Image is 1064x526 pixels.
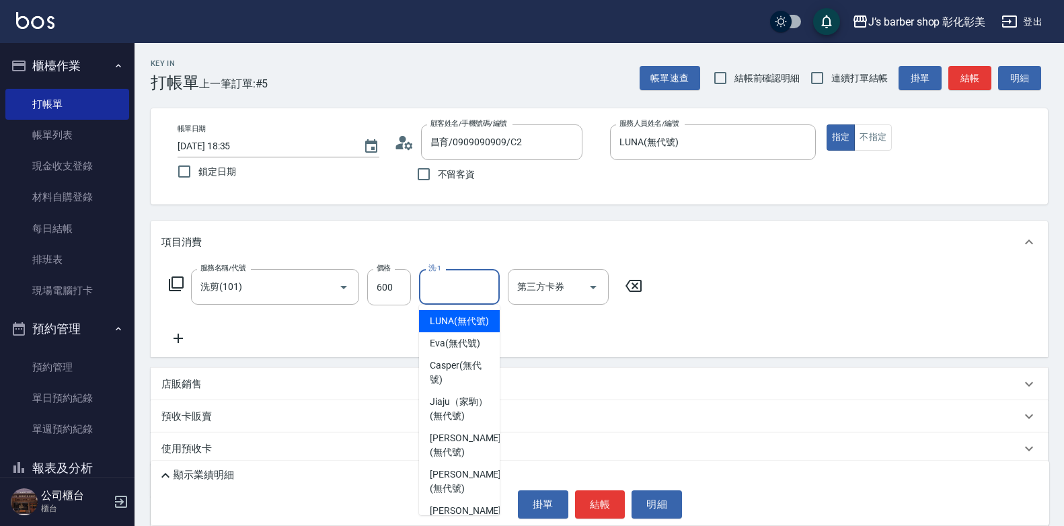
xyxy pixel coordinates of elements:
[199,75,268,92] span: 上一筆訂單:#5
[200,263,245,273] label: 服務名稱/代號
[198,165,236,179] span: 鎖定日期
[16,12,54,29] img: Logo
[41,489,110,502] h5: 公司櫃台
[5,451,129,486] button: 報表及分析
[355,130,387,163] button: Choose date, selected date is 2025-08-21
[582,276,604,298] button: Open
[174,468,234,482] p: 顯示業績明細
[5,120,129,151] a: 帳單列表
[831,71,888,85] span: 連續打單結帳
[518,490,568,519] button: 掛單
[854,124,892,151] button: 不指定
[5,48,129,83] button: 櫃檯作業
[438,167,476,182] span: 不留客資
[151,433,1048,465] div: 使用預收卡
[151,59,199,68] h2: Key In
[161,410,212,424] p: 預收卡販賣
[996,9,1048,34] button: 登出
[178,135,350,157] input: YYYY/MM/DD hh:mm
[161,235,202,250] p: 項目消費
[5,151,129,182] a: 現金收支登錄
[151,368,1048,400] div: 店販銷售
[813,8,840,35] button: save
[734,71,800,85] span: 結帳前確認明細
[430,395,489,423] span: Jiaju（家駒） (無代號)
[41,502,110,515] p: 櫃台
[5,244,129,275] a: 排班表
[827,124,856,151] button: 指定
[5,383,129,414] a: 單日預約紀錄
[5,352,129,383] a: 預約管理
[161,442,212,456] p: 使用預收卡
[151,400,1048,433] div: 預收卡販賣
[575,490,625,519] button: 結帳
[632,490,682,519] button: 明細
[5,311,129,346] button: 預約管理
[430,118,507,128] label: 顧客姓名/手機號碼/編號
[5,414,129,445] a: 單週預約紀錄
[377,263,391,273] label: 價格
[5,89,129,120] a: 打帳單
[430,431,501,459] span: [PERSON_NAME] (無代號)
[948,66,991,91] button: 結帳
[161,377,202,391] p: 店販銷售
[640,66,700,91] button: 帳單速查
[430,314,489,328] span: LUNA (無代號)
[151,221,1048,264] div: 項目消費
[11,488,38,515] img: Person
[430,467,501,496] span: [PERSON_NAME] (無代號)
[428,263,441,273] label: 洗-1
[5,213,129,244] a: 每日結帳
[5,275,129,306] a: 現場電腦打卡
[178,124,206,134] label: 帳單日期
[5,182,129,213] a: 材料自購登錄
[847,8,991,36] button: J’s barber shop 彰化彰美
[998,66,1041,91] button: 明細
[430,336,480,350] span: Eva (無代號)
[868,13,985,30] div: J’s barber shop 彰化彰美
[430,359,489,387] span: Casper (無代號)
[333,276,354,298] button: Open
[151,73,199,92] h3: 打帳單
[899,66,942,91] button: 掛單
[619,118,679,128] label: 服務人員姓名/編號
